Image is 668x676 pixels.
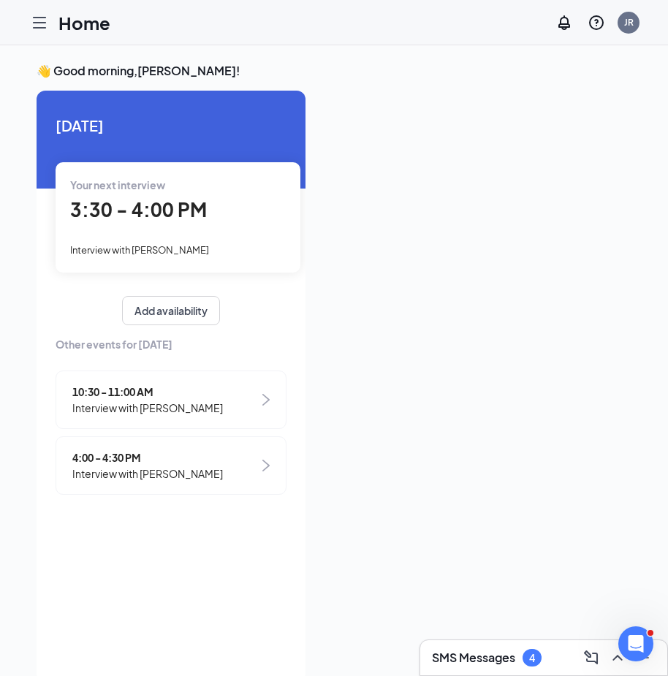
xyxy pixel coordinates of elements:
span: Your next interview [70,178,165,191]
span: Other events for [DATE] [56,336,286,352]
div: JR [624,16,634,29]
span: Interview with [PERSON_NAME] [72,400,223,416]
span: Interview with [PERSON_NAME] [70,244,209,256]
h3: 👋 Good morning, [PERSON_NAME] ! [37,63,631,79]
button: ChevronUp [606,646,629,669]
div: 4 [529,652,535,664]
button: ComposeMessage [580,646,603,669]
span: 4:00 - 4:30 PM [72,449,223,466]
button: Add availability [122,296,220,325]
span: 10:30 - 11:00 AM [72,384,223,400]
span: Interview with [PERSON_NAME] [72,466,223,482]
span: [DATE] [56,114,286,137]
h1: Home [58,10,110,35]
svg: QuestionInfo [588,14,605,31]
svg: Hamburger [31,14,48,31]
span: 3:30 - 4:00 PM [70,197,207,221]
svg: ComposeMessage [582,649,600,666]
iframe: Intercom live chat [618,626,653,661]
svg: ChevronUp [609,649,626,666]
svg: Notifications [555,14,573,31]
h3: SMS Messages [432,650,515,666]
